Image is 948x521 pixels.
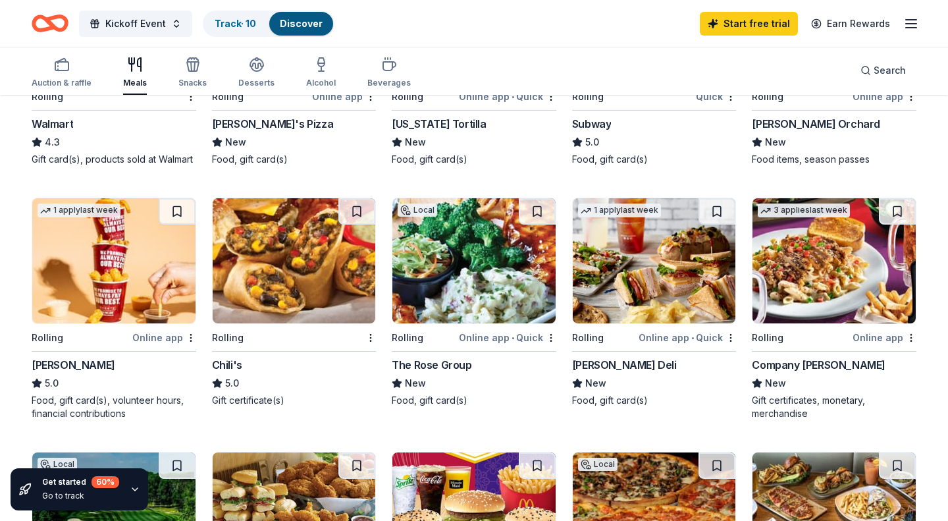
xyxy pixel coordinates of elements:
[765,375,786,391] span: New
[367,78,411,88] div: Beverages
[392,198,556,407] a: Image for The Rose GroupLocalRollingOnline app•QuickThe Rose GroupNewFood, gift card(s)
[79,11,192,37] button: Kickoff Event
[213,198,376,323] img: Image for Chili's
[752,89,783,105] div: Rolling
[123,78,147,88] div: Meals
[38,204,120,217] div: 1 apply last week
[32,198,196,323] img: Image for Sheetz
[585,375,606,391] span: New
[306,51,336,95] button: Alcohol
[238,51,275,95] button: Desserts
[32,89,63,105] div: Rolling
[32,78,92,88] div: Auction & raffle
[132,329,196,346] div: Online app
[392,116,486,132] div: [US_STATE] Tortilla
[215,18,256,29] a: Track· 10
[238,78,275,88] div: Desserts
[758,204,850,217] div: 3 applies last week
[572,89,604,105] div: Rolling
[367,51,411,95] button: Beverages
[398,204,437,217] div: Local
[585,134,599,150] span: 5.0
[459,88,556,105] div: Online app Quick
[578,458,618,471] div: Local
[32,198,196,420] a: Image for Sheetz1 applylast weekRollingOnline app[PERSON_NAME]5.0Food, gift card(s), volunteer ho...
[405,375,426,391] span: New
[752,198,916,420] a: Image for Company Brinker3 applieslast weekRollingOnline appCompany [PERSON_NAME]NewGift certific...
[212,357,242,373] div: Chili's
[212,394,377,407] div: Gift certificate(s)
[178,78,207,88] div: Snacks
[696,88,736,105] div: Quick
[392,89,423,105] div: Rolling
[123,51,147,95] button: Meals
[572,330,604,346] div: Rolling
[752,394,916,420] div: Gift certificates, monetary, merchandise
[573,198,736,323] img: Image for McAlister's Deli
[765,134,786,150] span: New
[850,57,916,84] button: Search
[32,116,73,132] div: Walmart
[212,153,377,166] div: Food, gift card(s)
[178,51,207,95] button: Snacks
[225,375,239,391] span: 5.0
[32,51,92,95] button: Auction & raffle
[212,116,334,132] div: [PERSON_NAME]'s Pizza
[405,134,426,150] span: New
[212,198,377,407] a: Image for Chili'sRollingChili's5.0Gift certificate(s)
[752,198,916,323] img: Image for Company Brinker
[639,329,736,346] div: Online app Quick
[752,116,880,132] div: [PERSON_NAME] Orchard
[32,357,115,373] div: [PERSON_NAME]
[32,394,196,420] div: Food, gift card(s), volunteer hours, financial contributions
[212,330,244,346] div: Rolling
[203,11,334,37] button: Track· 10Discover
[572,116,612,132] div: Subway
[572,357,677,373] div: [PERSON_NAME] Deli
[105,16,166,32] span: Kickoff Event
[212,89,244,105] div: Rolling
[572,198,737,407] a: Image for McAlister's Deli1 applylast weekRollingOnline app•Quick[PERSON_NAME] DeliNewFood, gift ...
[392,153,556,166] div: Food, gift card(s)
[312,88,376,105] div: Online app
[752,330,783,346] div: Rolling
[572,153,737,166] div: Food, gift card(s)
[32,8,68,39] a: Home
[280,18,323,29] a: Discover
[392,198,556,323] img: Image for The Rose Group
[459,329,556,346] div: Online app Quick
[392,357,471,373] div: The Rose Group
[42,476,119,488] div: Get started
[32,153,196,166] div: Gift card(s), products sold at Walmart
[225,134,246,150] span: New
[691,333,694,343] span: •
[512,333,514,343] span: •
[92,476,119,488] div: 60 %
[45,134,60,150] span: 4.3
[512,92,514,102] span: •
[752,153,916,166] div: Food items, season passes
[752,357,885,373] div: Company [PERSON_NAME]
[42,491,119,501] div: Go to track
[306,78,336,88] div: Alcohol
[853,88,916,105] div: Online app
[874,63,906,78] span: Search
[392,330,423,346] div: Rolling
[700,12,798,36] a: Start free trial
[32,330,63,346] div: Rolling
[392,394,556,407] div: Food, gift card(s)
[572,394,737,407] div: Food, gift card(s)
[45,375,59,391] span: 5.0
[578,204,661,217] div: 1 apply last week
[853,329,916,346] div: Online app
[803,12,898,36] a: Earn Rewards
